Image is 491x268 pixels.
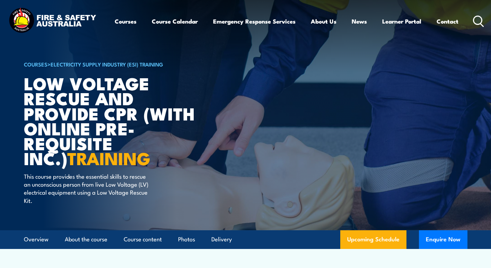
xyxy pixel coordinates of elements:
a: Course content [124,230,162,249]
h1: Low Voltage Rescue and Provide CPR (with online Pre-requisite inc.) [24,75,195,165]
strong: TRAINING [67,144,150,171]
p: This course provides the essential skills to rescue an unconscious person from live Low Voltage (... [24,172,150,205]
a: Upcoming Schedule [340,230,406,249]
button: Enquire Now [419,230,467,249]
a: COURSES [24,60,47,68]
a: Emergency Response Services [213,12,296,30]
a: News [352,12,367,30]
a: Courses [115,12,137,30]
a: Overview [24,230,49,249]
a: Learner Portal [382,12,421,30]
a: Delivery [211,230,232,249]
a: Electricity Supply Industry (ESI) Training [51,60,163,68]
a: Course Calendar [152,12,198,30]
h6: > [24,60,195,68]
a: About Us [311,12,336,30]
a: Contact [437,12,458,30]
a: About the course [65,230,107,249]
a: Photos [178,230,195,249]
